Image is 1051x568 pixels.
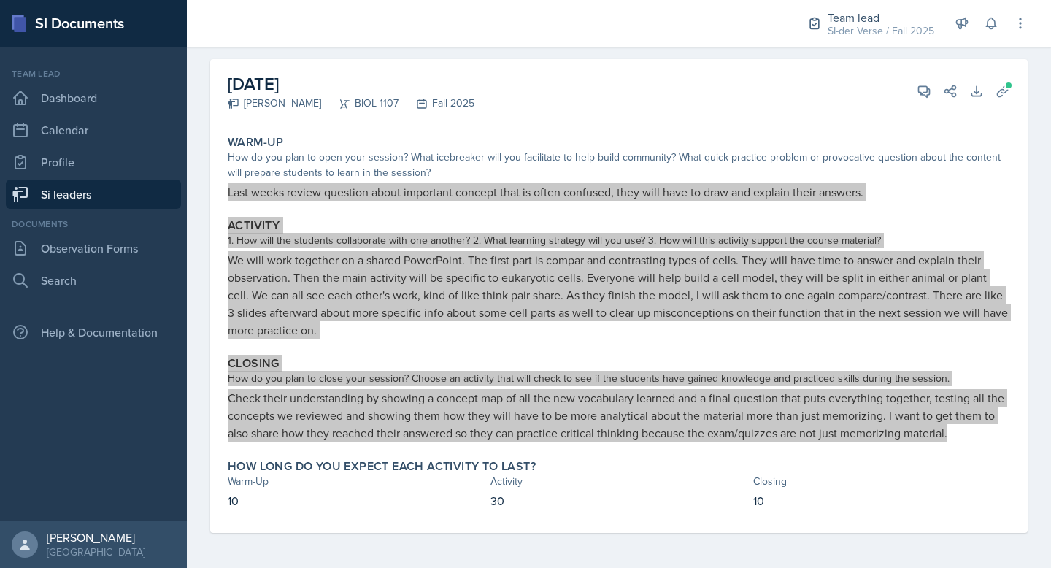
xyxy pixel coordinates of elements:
p: 10 [753,492,1010,510]
p: 10 [228,492,485,510]
div: BIOL 1107 [321,96,399,111]
h2: [DATE] [228,71,474,97]
div: How do you plan to open your session? What icebreaker will you facilitate to help build community... [228,150,1010,180]
p: We will work together on a shared PowerPoint. The first part is compar and contrasting types of c... [228,251,1010,339]
div: How do you plan to close your session? Choose an activity that will check to see if the students ... [228,371,1010,386]
div: [GEOGRAPHIC_DATA] [47,545,145,559]
a: Si leaders [6,180,181,209]
div: Warm-Up [228,474,485,489]
p: Last weeks review question about important concept that is often confused, they will have to draw... [228,183,1010,201]
label: Activity [228,218,280,233]
label: How long do you expect each activity to last? [228,459,536,474]
div: Fall 2025 [399,96,474,111]
div: [PERSON_NAME] [47,530,145,545]
p: 30 [490,492,747,510]
div: Team lead [828,9,934,26]
div: Documents [6,218,181,231]
div: Help & Documentation [6,318,181,347]
div: SI-der Verse / Fall 2025 [828,23,934,39]
div: [PERSON_NAME] [228,96,321,111]
div: Activity [490,474,747,489]
div: 1. How will the students collaborate with one another? 2. What learning strategy will you use? 3.... [228,233,1010,248]
a: Dashboard [6,83,181,112]
p: Check their understanding by showing a concept map of all the new vocabulary learned and a final ... [228,389,1010,442]
label: Closing [228,356,280,371]
div: Team lead [6,67,181,80]
a: Profile [6,147,181,177]
label: Warm-Up [228,135,284,150]
div: Closing [753,474,1010,489]
a: Calendar [6,115,181,145]
a: Search [6,266,181,295]
a: Observation Forms [6,234,181,263]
